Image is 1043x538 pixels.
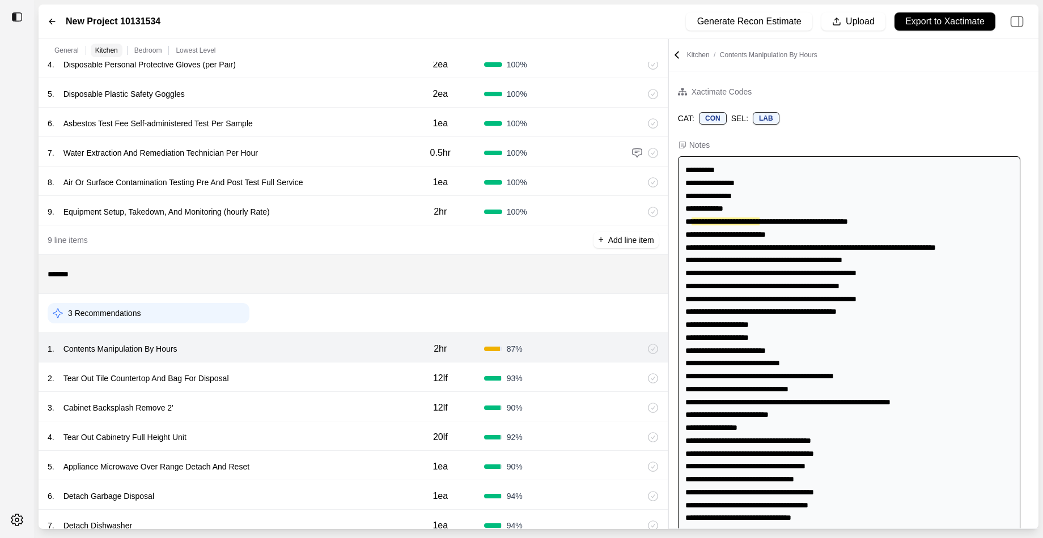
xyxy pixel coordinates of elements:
[686,12,812,31] button: Generate Recon Estimate
[894,12,995,31] button: Export to Xactimate
[66,15,160,28] label: New Project 10131534
[697,15,802,28] p: Generate Recon Estimate
[905,15,985,28] p: Export to Xactimate
[1004,9,1029,34] img: right-panel.svg
[846,15,875,28] p: Upload
[821,12,885,31] button: Upload
[11,11,23,23] img: toggle sidebar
